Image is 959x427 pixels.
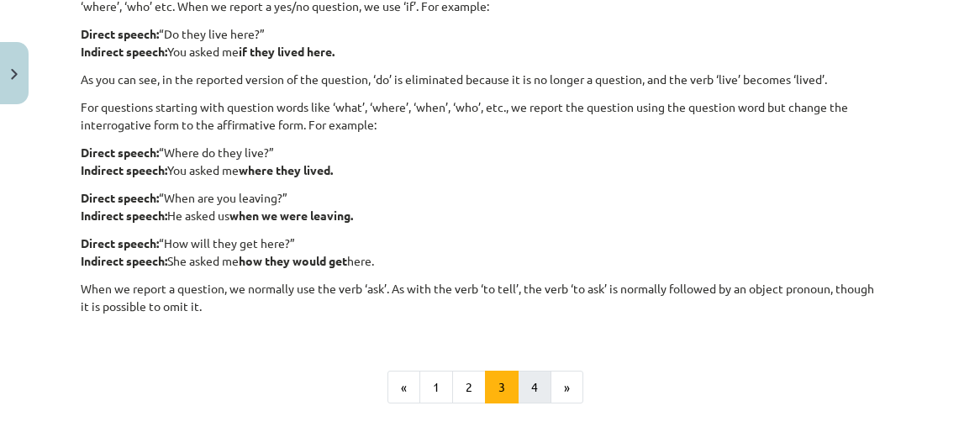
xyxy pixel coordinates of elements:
strong: Direct speech: [81,190,159,205]
strong: Indirect speech: [81,44,167,59]
strong: Indirect speech: [81,253,167,268]
p: “Where do they live?” You asked me [81,144,878,179]
button: 2 [452,371,486,404]
p: “Do they live here?” You asked me [81,25,878,61]
strong: if they lived here. [239,44,335,59]
strong: Direct speech: [81,235,159,250]
button: « [387,371,420,404]
strong: where they lived. [239,162,333,177]
strong: Indirect speech: [81,162,167,177]
strong: Direct speech: [81,145,159,160]
p: When we report a question, we normally use the verb ‘ask’. As with the verb ‘to tell’, the verb ‘... [81,280,878,333]
p: As you can see, in the reported version of the question, ‘do’ is eliminated because it is no long... [81,71,878,88]
strong: when we were leaving. [229,208,353,223]
strong: Indirect speech: [81,208,167,223]
button: 1 [419,371,453,404]
p: “When are you leaving?” He asked us [81,189,878,224]
img: icon-close-lesson-0947bae3869378f0d4975bcd49f059093ad1ed9edebbc8119c70593378902aed.svg [11,69,18,80]
nav: Page navigation example [81,371,878,404]
button: » [551,371,583,404]
button: 4 [518,371,551,404]
p: “How will they get here?” She asked me here. [81,235,878,270]
strong: how they would get [239,253,347,268]
strong: Direct speech: [81,26,159,41]
button: 3 [485,371,519,404]
p: For questions starting with question words like ‘what’, ‘where’, ‘when’, ‘who’, etc., we report t... [81,98,878,134]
